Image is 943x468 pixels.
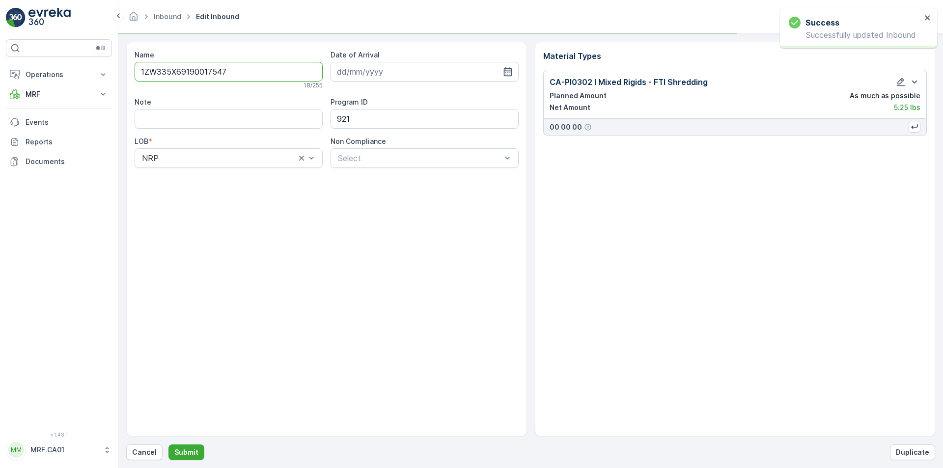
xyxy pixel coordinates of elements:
p: 5.25 lbs [894,103,920,112]
a: Inbound [154,12,181,21]
button: Submit [168,444,204,460]
p: Events [26,117,108,127]
a: Documents [6,152,112,171]
button: MMMRF.CA01 [6,440,112,460]
p: MRF [26,89,92,99]
p: Submit [174,447,198,457]
label: LOB [135,137,148,145]
p: Duplicate [896,447,929,457]
img: logo_light-DOdMpM7g.png [28,8,71,28]
button: Operations [6,65,112,84]
button: close [924,14,931,23]
label: Date of Arrival [331,51,380,59]
div: Help Tooltip Icon [584,123,592,131]
span: Edit Inbound [194,12,241,22]
p: Cancel [132,447,157,457]
button: Cancel [126,444,163,460]
a: Homepage [128,15,139,23]
p: Documents [26,157,108,166]
p: MRF.CA01 [30,445,98,455]
h3: Success [805,17,839,28]
a: Reports [6,132,112,152]
label: Non Compliance [331,137,386,145]
label: Name [135,51,154,59]
button: Duplicate [890,444,935,460]
div: MM [8,442,24,458]
p: Reports [26,137,108,147]
p: Material Types [543,50,927,62]
span: v 1.48.1 [6,432,112,438]
a: Events [6,112,112,132]
p: CA-PI0302 I Mixed Rigids - FTI Shredding [550,76,708,88]
p: Planned Amount [550,91,607,101]
p: 18 / 255 [304,82,323,89]
label: Program ID [331,98,368,106]
button: MRF [6,84,112,104]
p: As much as possible [850,91,920,101]
img: logo [6,8,26,28]
p: Operations [26,70,92,80]
label: Note [135,98,151,106]
p: Net Amount [550,103,590,112]
p: Select [338,152,501,164]
p: ⌘B [95,44,105,52]
p: 00 00 00 [550,122,582,132]
input: dd/mm/yyyy [331,62,519,82]
p: Successfully updated Inbound [789,30,921,39]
